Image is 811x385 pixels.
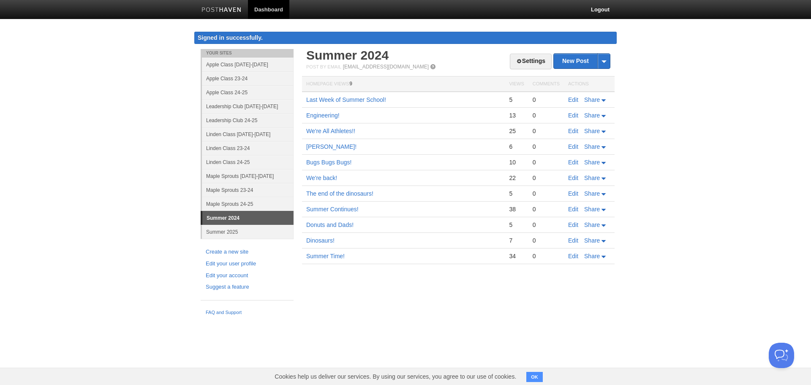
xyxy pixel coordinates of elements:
[533,252,560,260] div: 0
[202,141,294,155] a: Linden Class 23-24
[584,159,600,166] span: Share
[568,128,578,134] a: Edit
[533,158,560,166] div: 0
[509,96,524,104] div: 5
[533,143,560,150] div: 0
[306,206,359,213] a: Summer Continues!
[202,169,294,183] a: Maple Sprouts [DATE]-[DATE]
[533,112,560,119] div: 0
[568,237,578,244] a: Edit
[584,143,600,150] span: Share
[584,190,600,197] span: Share
[306,237,335,244] a: Dinosaurs!
[202,71,294,85] a: Apple Class 23-24
[554,54,610,68] a: New Post
[306,159,351,166] a: Bugs Bugs Bugs!
[201,7,242,14] img: Posthaven-bar
[202,113,294,127] a: Leadership Club 24-25
[533,174,560,182] div: 0
[302,76,505,92] th: Homepage Views
[509,158,524,166] div: 10
[194,32,617,44] div: Signed in successfully.
[533,205,560,213] div: 0
[584,96,600,103] span: Share
[206,283,288,292] a: Suggest a feature
[584,112,600,119] span: Share
[202,197,294,211] a: Maple Sprouts 24-25
[202,57,294,71] a: Apple Class [DATE]-[DATE]
[306,96,386,103] a: Last Week of Summer School!
[306,175,337,181] a: We're back!
[509,127,524,135] div: 25
[202,183,294,197] a: Maple Sprouts 23-24
[206,248,288,257] a: Create a new site
[568,221,578,228] a: Edit
[202,99,294,113] a: Leadership Club [DATE]-[DATE]
[349,81,352,87] span: 9
[306,64,341,69] span: Post by Email
[505,76,528,92] th: Views
[306,221,354,228] a: Donuts and Dads!
[509,205,524,213] div: 38
[568,206,578,213] a: Edit
[533,96,560,104] div: 0
[202,155,294,169] a: Linden Class 24-25
[533,127,560,135] div: 0
[306,112,340,119] a: Engineering!
[568,112,578,119] a: Edit
[202,85,294,99] a: Apple Class 24-25
[564,76,615,92] th: Actions
[568,253,578,259] a: Edit
[509,237,524,244] div: 7
[584,128,600,134] span: Share
[568,190,578,197] a: Edit
[509,174,524,182] div: 22
[533,221,560,229] div: 0
[509,221,524,229] div: 5
[510,54,552,69] a: Settings
[306,128,355,134] a: We're All Athletes!!
[584,175,600,181] span: Share
[202,225,294,239] a: Summer 2025
[206,271,288,280] a: Edit your account
[568,175,578,181] a: Edit
[528,76,564,92] th: Comments
[509,112,524,119] div: 13
[206,309,288,317] a: FAQ and Support
[533,190,560,197] div: 0
[568,159,578,166] a: Edit
[343,64,429,70] a: [EMAIL_ADDRESS][DOMAIN_NAME]
[509,252,524,260] div: 34
[584,221,600,228] span: Share
[306,48,389,62] a: Summer 2024
[568,143,578,150] a: Edit
[266,368,525,385] span: Cookies help us deliver our services. By using our services, you agree to our use of cookies.
[306,253,345,259] a: Summer Time!
[509,143,524,150] div: 6
[584,253,600,259] span: Share
[568,96,578,103] a: Edit
[306,143,357,150] a: [PERSON_NAME]!
[526,372,543,382] button: OK
[584,206,600,213] span: Share
[584,237,600,244] span: Share
[201,49,294,57] li: Your Sites
[509,190,524,197] div: 5
[306,190,373,197] a: The end of the dinosaurs!
[206,259,288,268] a: Edit your user profile
[769,343,794,368] iframe: Help Scout Beacon - Open
[202,127,294,141] a: Linden Class [DATE]-[DATE]
[202,211,294,225] a: Summer 2024
[533,237,560,244] div: 0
